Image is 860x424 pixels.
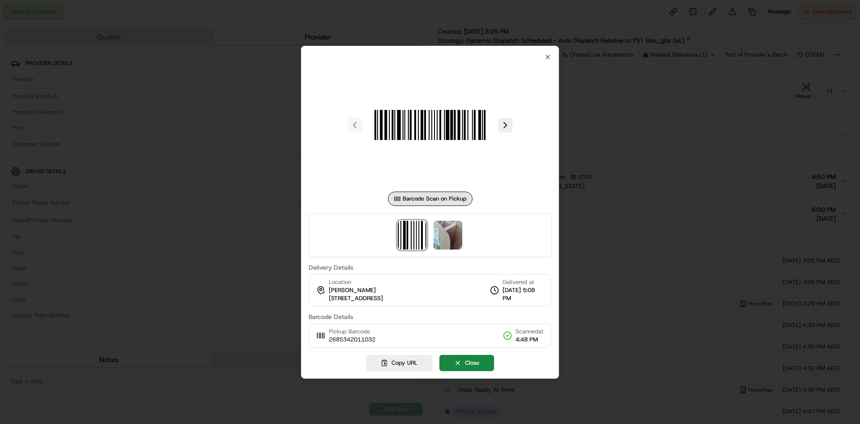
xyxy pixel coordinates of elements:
[398,221,426,249] img: barcode_scan_on_pickup image
[329,328,375,336] span: Pickup Barcode
[329,286,376,294] span: [PERSON_NAME]
[503,286,544,302] span: [DATE] 5:08 PM
[503,278,544,286] span: Delivered at
[309,314,551,320] label: Barcode Details
[365,61,494,190] img: barcode_scan_on_pickup image
[516,336,544,344] span: 4:48 PM
[439,355,494,371] button: Close
[329,336,375,344] span: 2685342011032
[329,278,351,286] span: Location
[516,328,544,336] span: Scanned at
[309,264,551,271] label: Delivery Details
[388,192,473,206] div: Barcode Scan on Pickup
[434,221,462,249] img: photo_proof_of_delivery image
[329,294,383,302] span: [STREET_ADDRESS]
[366,355,432,371] button: Copy URL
